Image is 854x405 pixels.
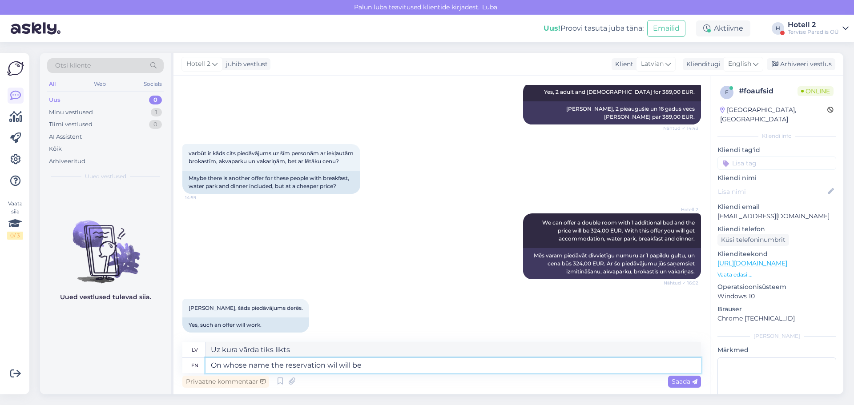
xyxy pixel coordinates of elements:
[739,86,798,96] div: # foaufsid
[798,86,834,96] span: Online
[182,317,309,333] div: Yes, such an offer will work.
[717,234,789,246] div: Küsi telefoninumbrit
[717,345,836,355] p: Märkmed
[788,21,839,28] div: Hotell 2
[544,88,695,95] span: Yes, 2 adult and [DEMOGRAPHIC_DATA] for 389,00 EUR.
[717,305,836,314] p: Brauser
[728,59,751,69] span: English
[696,20,750,36] div: Aktiivne
[544,24,560,32] b: Uus!
[40,205,171,285] img: No chats
[182,171,360,194] div: Maybe there is another offer for these people with breakfast, water park and dinner included, but...
[717,145,836,155] p: Kliendi tag'id
[205,358,701,373] textarea: On whose name the reservation wil will be
[717,249,836,259] p: Klienditeekond
[7,60,24,77] img: Askly Logo
[717,292,836,301] p: Windows 10
[647,20,685,37] button: Emailid
[191,358,198,373] div: en
[149,120,162,129] div: 0
[544,23,644,34] div: Proovi tasuta juba täna:
[60,293,151,302] p: Uued vestlused tulevad siia.
[664,280,698,286] span: Nähtud ✓ 16:02
[92,78,108,90] div: Web
[720,105,827,124] div: [GEOGRAPHIC_DATA], [GEOGRAPHIC_DATA]
[523,101,701,124] div: [PERSON_NAME], 2 pieaugušie un 16 gadus vecs [PERSON_NAME] par 389,00 EUR.
[189,305,303,311] span: [PERSON_NAME], šāds piedāvājums derēs.
[717,332,836,340] div: [PERSON_NAME]
[186,59,210,69] span: Hotell 2
[717,132,836,140] div: Kliendi info
[665,206,698,213] span: Hotell 2
[767,58,835,70] div: Arhiveeri vestlus
[523,248,701,279] div: Mēs varam piedāvāt divvietīgu numuru ar 1 papildu gultu, un cena būs 324,00 EUR. Ar šo piedāvājum...
[182,376,269,388] div: Privaatne kommentaar
[149,96,162,104] div: 0
[788,21,849,36] a: Hotell 2Tervise Paradiis OÜ
[717,314,836,323] p: Chrome [TECHNICAL_ID]
[672,377,697,385] span: Saada
[7,200,23,240] div: Vaata siia
[717,212,836,221] p: [EMAIL_ADDRESS][DOMAIN_NAME]
[717,173,836,183] p: Kliendi nimi
[717,225,836,234] p: Kliendi telefon
[49,96,60,104] div: Uus
[725,89,729,96] span: f
[47,78,57,90] div: All
[718,187,826,196] input: Lisa nimi
[49,157,85,166] div: Arhiveeritud
[49,108,93,117] div: Minu vestlused
[717,202,836,212] p: Kliendi email
[7,232,23,240] div: 0 / 3
[717,282,836,292] p: Operatsioonisüsteem
[49,144,62,153] div: Kõik
[717,271,836,279] p: Vaata edasi ...
[663,125,698,132] span: Nähtud ✓ 14:43
[717,156,836,170] input: Lisa tag
[142,78,164,90] div: Socials
[189,150,355,164] span: varbūt ir kāds cits piedāvājums uz šīm personām ar iekļautām brokastīm, akvaparku un vakariņām, b...
[717,259,787,267] a: [URL][DOMAIN_NAME]
[205,342,701,357] textarea: Uz kura vārda tiks likts
[641,59,664,69] span: Latvian
[85,172,126,180] span: Uued vestlused
[612,60,633,69] div: Klient
[683,60,721,69] div: Klienditugi
[192,342,198,357] div: lv
[222,60,268,69] div: juhib vestlust
[55,61,91,70] span: Otsi kliente
[185,333,218,340] span: 18:41
[772,22,784,35] div: H
[49,120,93,129] div: Tiimi vestlused
[479,3,500,11] span: Luba
[49,132,82,141] div: AI Assistent
[151,108,162,117] div: 1
[788,28,839,36] div: Tervise Paradiis OÜ
[185,194,218,201] span: 14:59
[542,219,696,242] span: We can offer a double room with 1 additional bed and the price will be 324,00 EUR. With this offe...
